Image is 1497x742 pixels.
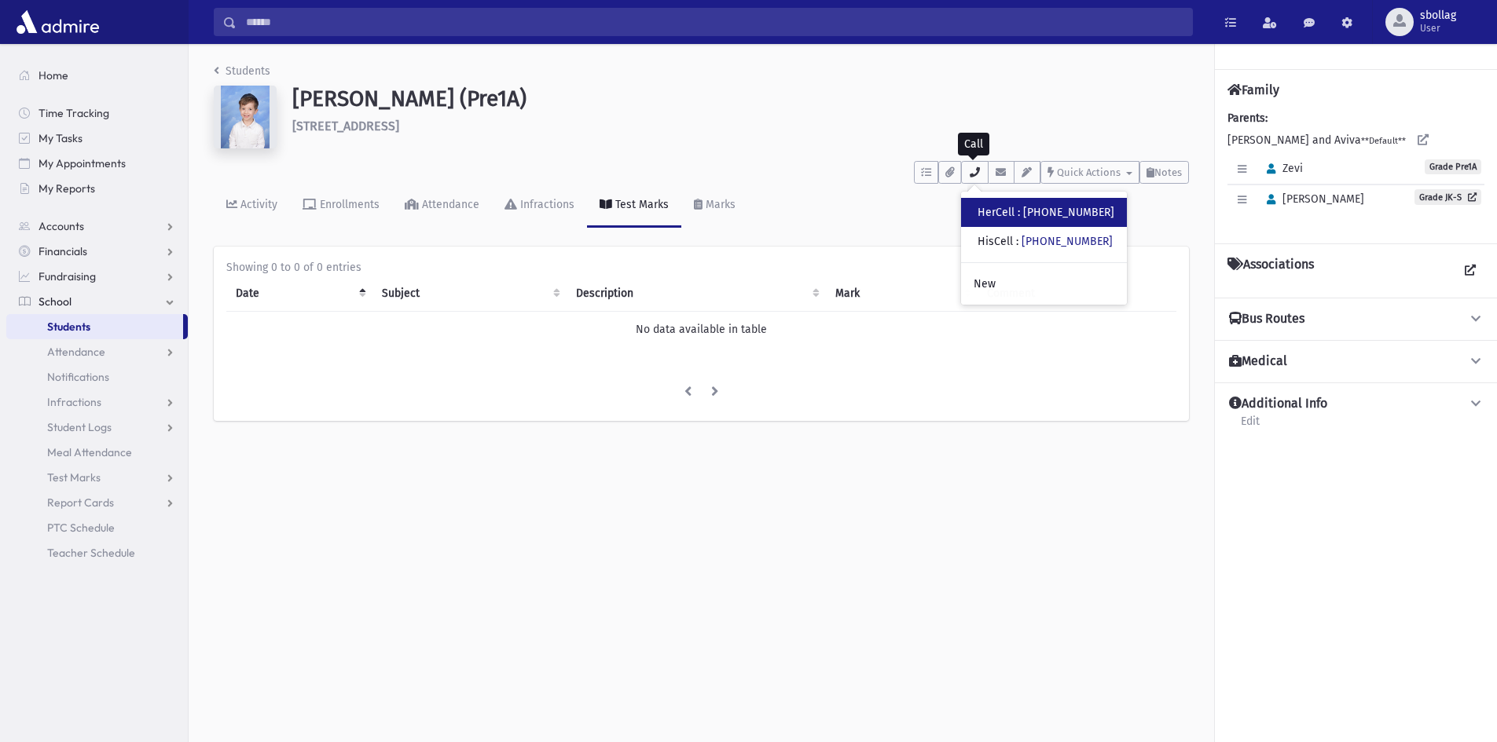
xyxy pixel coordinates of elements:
[6,63,188,88] a: Home
[6,126,188,151] a: My Tasks
[372,276,567,312] th: Subject: activate to sort column ascending
[6,176,188,201] a: My Reports
[826,276,978,312] th: Mark : activate to sort column ascending
[6,490,188,515] a: Report Cards
[47,495,114,510] span: Report Cards
[1023,206,1114,219] a: [PHONE_NUMBER]
[47,395,101,409] span: Infractions
[6,339,188,364] a: Attendance
[517,198,574,211] div: Infractions
[47,470,101,484] span: Test Marks
[47,546,135,560] span: Teacher Schedule
[6,214,188,239] a: Accounts
[39,68,68,82] span: Home
[39,181,95,196] span: My Reports
[13,6,103,38] img: AdmirePro
[392,184,492,228] a: Attendance
[6,515,188,540] a: PTC Schedule
[47,320,90,334] span: Students
[567,276,827,312] th: Description: activate to sort column ascending
[214,184,290,228] a: Activity
[47,445,132,459] span: Meal Attendance
[978,204,1114,221] div: HerCell
[492,184,587,228] a: Infractions
[237,198,277,211] div: Activity
[226,259,1176,276] div: Showing 0 to 0 of 0 entries
[1229,311,1304,327] h4: Bus Routes
[39,219,84,233] span: Accounts
[1227,82,1279,97] h4: Family
[39,244,87,258] span: Financials
[1260,192,1364,206] span: [PERSON_NAME]
[214,63,270,86] nav: breadcrumb
[587,184,681,228] a: Test Marks
[1240,412,1260,440] a: Edit
[1022,235,1113,248] a: [PHONE_NUMBER]
[681,184,748,228] a: Marks
[47,345,105,359] span: Attendance
[1227,311,1484,327] button: Bus Routes
[214,64,270,78] a: Students
[47,521,115,535] span: PTC Schedule
[6,314,183,339] a: Students
[292,119,1189,133] h6: [STREET_ADDRESS]
[6,151,188,176] a: My Appointments
[1420,22,1456,35] span: User
[703,198,736,211] div: Marks
[290,184,392,228] a: Enrollments
[1139,161,1189,184] button: Notes
[226,276,372,312] th: Date: activate to sort column descending
[214,86,277,148] img: +emgP8=
[958,133,989,155] div: Call
[6,540,188,565] a: Teacher Schedule
[1229,396,1327,412] h4: Additional Info
[1420,9,1456,22] span: sbollag
[6,239,188,264] a: Financials
[1016,235,1018,248] span: :
[39,269,96,283] span: Fundraising
[237,8,1192,36] input: Search
[39,106,109,120] span: Time Tracking
[6,289,188,314] a: School
[6,389,188,415] a: Infractions
[47,420,112,434] span: Student Logs
[1018,206,1020,219] span: :
[1227,353,1484,370] button: Medical
[6,101,188,126] a: Time Tracking
[1425,159,1481,174] span: Grade Pre1A
[39,294,72,309] span: School
[961,269,1127,298] a: New
[47,370,109,384] span: Notifications
[419,198,479,211] div: Attendance
[1414,189,1481,205] a: Grade JK-S
[292,86,1189,112] h1: [PERSON_NAME] (Pre1A)
[6,440,188,465] a: Meal Attendance
[1260,162,1303,175] span: Zevi
[6,264,188,289] a: Fundraising
[226,312,1176,348] td: No data available in table
[39,131,83,145] span: My Tasks
[39,156,126,170] span: My Appointments
[6,415,188,440] a: Student Logs
[1227,110,1484,231] div: [PERSON_NAME] and Aviva
[1227,257,1314,285] h4: Associations
[1154,166,1182,178] span: Notes
[978,233,1113,250] div: HisCell
[317,198,380,211] div: Enrollments
[1229,353,1287,370] h4: Medical
[612,198,669,211] div: Test Marks
[1040,161,1139,184] button: Quick Actions
[1057,166,1121,178] span: Quick Actions
[6,465,188,490] a: Test Marks
[1227,396,1484,412] button: Additional Info
[6,364,188,389] a: Notifications
[1227,111,1268,125] b: Parents:
[1456,257,1484,285] a: View all Associations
